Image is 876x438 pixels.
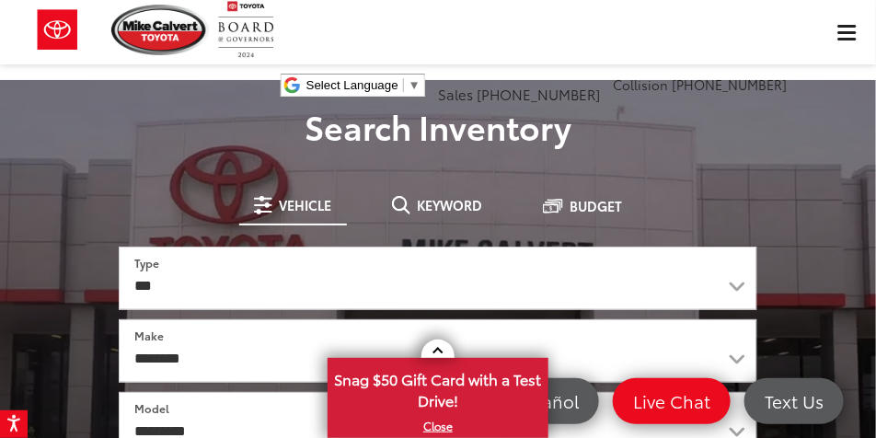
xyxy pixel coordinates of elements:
[14,108,862,144] h3: Search Inventory
[134,255,159,271] label: Type
[477,84,600,104] span: [PHONE_NUMBER]
[613,378,731,424] a: Live Chat
[744,378,844,424] a: Text Us
[624,389,720,412] span: Live Chat
[329,360,547,416] span: Snag $50 Gift Card with a Test Drive!
[306,78,398,92] span: Select Language
[438,84,473,104] span: Sales
[418,199,483,212] span: Keyword
[134,328,164,343] label: Make
[409,78,421,92] span: ▼
[134,400,169,416] label: Model
[672,75,787,94] span: [PHONE_NUMBER]
[571,200,623,213] span: Budget
[306,78,421,92] a: Select Language​
[280,199,332,212] span: Vehicle
[755,389,833,412] span: Text Us
[403,78,404,92] span: ​
[613,75,668,94] span: Collision
[111,5,209,55] img: Mike Calvert Toyota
